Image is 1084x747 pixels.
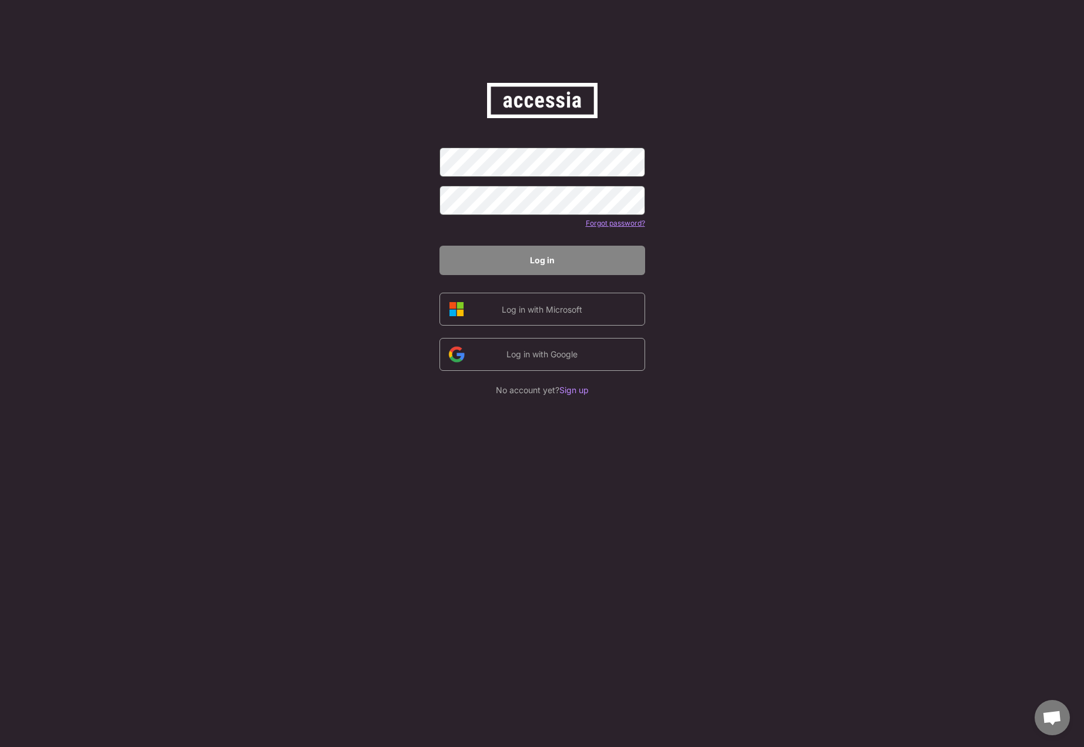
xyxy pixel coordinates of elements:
[559,385,589,395] font: Sign up
[582,219,645,229] div: Forgot password?
[1035,700,1070,735] div: Open chat
[492,303,592,316] div: Log in with Microsoft
[439,246,645,275] button: Log in
[439,384,645,396] div: No account yet?
[492,348,592,360] div: Log in with Google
